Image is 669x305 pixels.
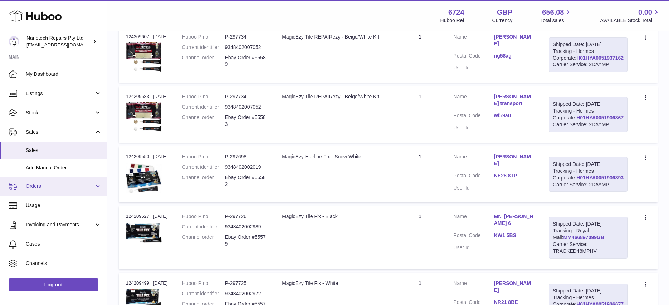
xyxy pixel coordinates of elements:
[182,280,225,287] dt: Huboo P no
[494,112,534,119] a: wf59au
[126,102,162,133] img: 67241737508889.png
[394,26,446,83] td: 1
[282,93,386,100] div: MagicEzy Tile REPAIRezy - Beige/White Kit
[225,174,268,188] dd: Ebay Order #55582
[453,244,494,251] dt: User Id
[182,54,225,68] dt: Channel order
[576,55,624,61] a: H01HYA0051937162
[453,112,494,121] dt: Postal Code
[494,53,534,59] a: ng58ag
[553,241,624,255] div: Carrier Service: TRACKED48MPHV
[182,114,225,128] dt: Channel order
[497,8,512,17] strong: GBP
[126,213,168,220] div: 124209527 | [DATE]
[182,223,225,230] dt: Current identifier
[494,213,534,227] a: Mr.. [PERSON_NAME] 6
[553,101,624,108] div: Shipped Date: [DATE]
[492,17,513,24] div: Currency
[453,213,494,228] dt: Name
[494,172,534,179] a: NE28 8TP
[282,34,386,40] div: MagicEzy Tile REPAIRezy - Beige/White Kit
[225,234,268,247] dd: Ebay Order #55579
[453,53,494,61] dt: Postal Code
[182,213,225,220] dt: Huboo P no
[225,164,268,171] dd: 9348402002019
[549,37,628,72] div: Tracking - Hermes Corporate:
[26,241,102,247] span: Cases
[225,153,268,160] dd: P-297698
[282,213,386,220] div: MagicEzy Tile Fix - Black
[9,278,98,291] a: Log out
[549,97,628,132] div: Tracking - Hermes Corporate:
[9,36,19,47] img: info@nanotechrepairs.com
[453,153,494,169] dt: Name
[394,86,446,143] td: 1
[540,17,572,24] span: Total sales
[182,290,225,297] dt: Current identifier
[453,64,494,71] dt: User Id
[26,221,94,228] span: Invoicing and Payments
[553,181,624,188] div: Carrier Service: 2DAYMP
[126,162,162,193] img: 67241737520686.png
[282,153,386,160] div: MagicEzy Hairline Fix - Snow White
[553,41,624,48] div: Shipped Date: [DATE]
[553,287,624,294] div: Shipped Date: [DATE]
[440,17,464,24] div: Huboo Ref
[182,93,225,100] dt: Huboo P no
[553,61,624,68] div: Carrier Service: 2DAYMP
[26,147,102,154] span: Sales
[26,35,91,48] div: Nanotech Repairs Pty Ltd
[225,213,268,220] dd: P-297726
[225,280,268,287] dd: P-297725
[182,234,225,247] dt: Channel order
[182,34,225,40] dt: Huboo P no
[225,114,268,128] dd: Ebay Order #55583
[26,42,105,48] span: [EMAIL_ADDRESS][DOMAIN_NAME]
[563,235,604,240] a: MM466897099GB
[26,183,94,190] span: Orders
[26,202,102,209] span: Usage
[182,164,225,171] dt: Current identifier
[126,93,168,100] div: 124209583 | [DATE]
[282,280,386,287] div: MagicEzy Tile Fix - White
[549,217,628,258] div: Tracking - Royal Mail:
[225,223,268,230] dd: 9348402002989
[453,232,494,241] dt: Postal Code
[453,93,494,109] dt: Name
[638,8,652,17] span: 0.00
[494,93,534,107] a: [PERSON_NAME] transport
[576,115,624,120] a: H01HYA0051936867
[26,71,102,78] span: My Dashboard
[453,280,494,295] dt: Name
[600,17,660,24] span: AVAILABLE Stock Total
[26,260,102,267] span: Channels
[553,161,624,168] div: Shipped Date: [DATE]
[600,8,660,24] a: 0.00 AVAILABLE Stock Total
[225,44,268,51] dd: 9348402007052
[453,34,494,49] dt: Name
[225,54,268,68] dd: Ebay Order #55589
[182,174,225,188] dt: Channel order
[494,34,534,47] a: [PERSON_NAME]
[494,153,534,167] a: [PERSON_NAME]
[494,280,534,294] a: [PERSON_NAME]
[26,90,94,97] span: Listings
[553,221,624,227] div: Shipped Date: [DATE]
[126,34,168,40] div: 124209607 | [DATE]
[542,8,564,17] span: 656.08
[182,44,225,51] dt: Current identifier
[225,104,268,110] dd: 9348402007052
[225,93,268,100] dd: P-297734
[453,172,494,181] dt: Postal Code
[453,124,494,131] dt: User Id
[182,153,225,160] dt: Huboo P no
[494,232,534,239] a: KW1 5BS
[126,42,162,73] img: 67241737508889.png
[126,222,162,243] img: 67241737516260.png
[126,153,168,160] div: 124209550 | [DATE]
[453,185,494,191] dt: User Id
[26,129,94,136] span: Sales
[394,206,446,269] td: 1
[540,8,572,24] a: 656.08 Total sales
[576,175,624,181] a: H01HYA0051936893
